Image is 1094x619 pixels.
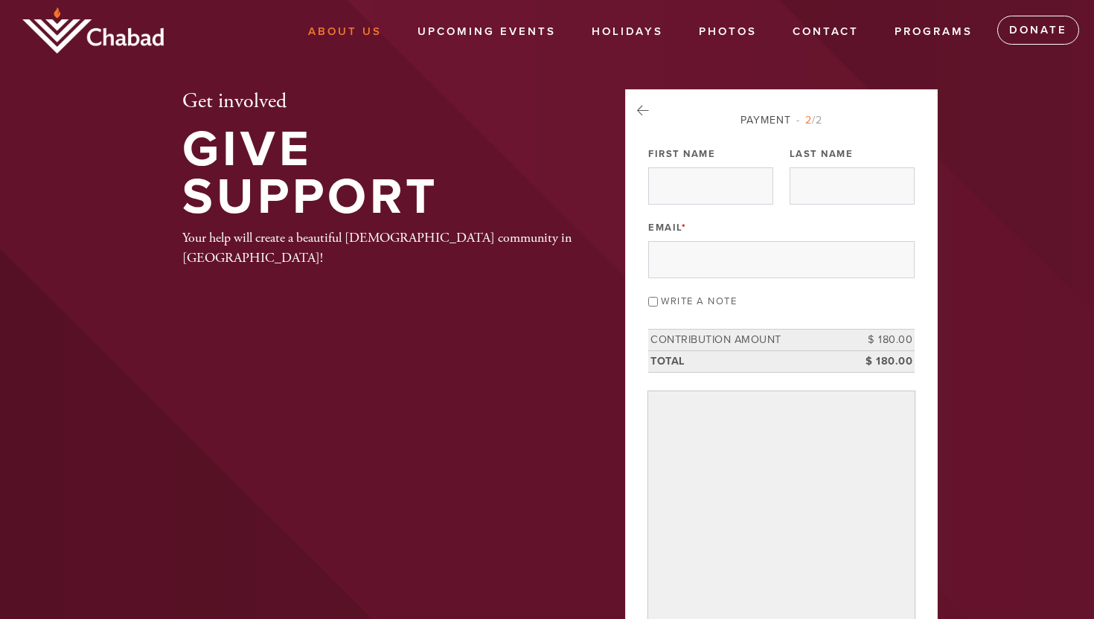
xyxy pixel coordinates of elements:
[22,7,164,54] img: logo_half.png
[580,18,674,46] a: Holidays
[648,147,715,161] label: First Name
[406,18,567,46] a: Upcoming Events
[781,18,870,46] a: Contact
[883,18,984,46] a: Programs
[648,112,915,128] div: Payment
[182,228,577,268] div: Your help will create a beautiful [DEMOGRAPHIC_DATA] community in [GEOGRAPHIC_DATA]!
[661,295,737,307] label: Write a note
[648,330,848,351] td: Contribution Amount
[297,18,393,46] a: About Us
[182,126,577,222] h1: Give Support
[848,350,915,372] td: $ 180.00
[796,114,822,126] span: /2
[648,350,848,372] td: Total
[848,330,915,351] td: $ 180.00
[997,16,1079,45] a: Donate
[805,114,812,126] span: 2
[182,89,577,115] h2: Get involved
[790,147,854,161] label: Last Name
[682,222,687,234] span: This field is required.
[648,221,686,234] label: Email
[688,18,768,46] a: Photos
